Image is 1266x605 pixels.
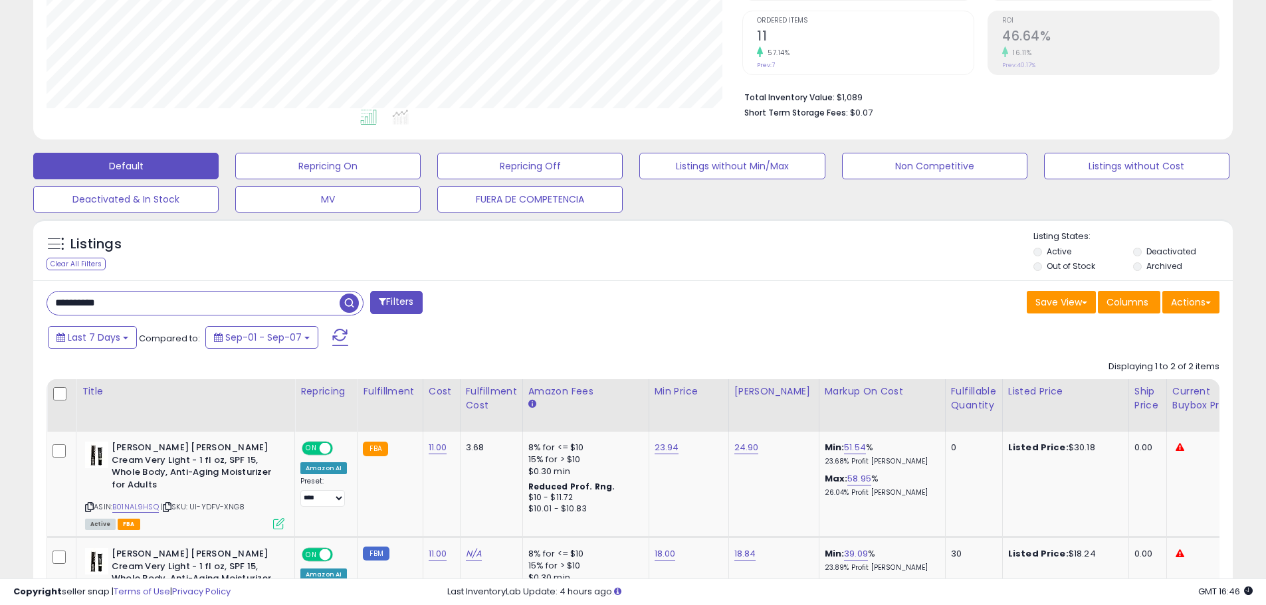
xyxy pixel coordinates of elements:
button: Listings without Cost [1044,153,1229,179]
button: Last 7 Days [48,326,137,349]
a: 11.00 [429,441,447,454]
span: ROI [1002,17,1219,25]
small: Prev: 7 [757,61,775,69]
button: Deactivated & In Stock [33,186,219,213]
p: Listing States: [1033,230,1233,243]
div: Amazon AI [300,462,347,474]
a: 18.00 [655,547,676,561]
b: Min: [825,547,845,560]
p: 26.04% Profit [PERSON_NAME] [825,488,935,497]
span: 2025-09-15 16:46 GMT [1198,585,1253,598]
a: B01NAL9HSQ [112,501,159,513]
th: The percentage added to the cost of goods (COGS) that forms the calculator for Min & Max prices. [819,379,945,432]
img: 41Xd7bBTTPL._SL40_.jpg [85,548,108,574]
button: Repricing On [235,153,421,179]
div: Title [82,385,289,398]
p: 23.68% Profit [PERSON_NAME] [825,457,935,466]
div: Last InventoryLab Update: 4 hours ago. [447,586,1253,598]
b: Listed Price: [1008,547,1069,560]
button: Filters [370,291,422,314]
a: 51.54 [844,441,866,454]
b: Short Term Storage Fees: [744,107,848,118]
small: Amazon Fees. [528,398,536,410]
span: Last 7 Days [68,331,120,344]
span: FBA [118,519,140,530]
span: ON [303,443,320,454]
button: Save View [1027,291,1096,313]
div: Preset: [300,477,347,507]
b: Min: [825,441,845,454]
h2: 46.64% [1002,29,1219,46]
span: Columns [1107,296,1148,309]
small: FBA [363,442,387,456]
a: 39.09 [844,547,868,561]
small: Prev: 40.17% [1002,61,1035,69]
button: FUERA DE COMPETENCIA [437,186,623,213]
h2: 11 [757,29,974,46]
div: 8% for <= $10 [528,442,639,454]
b: Max: [825,472,848,485]
div: % [825,442,935,466]
div: 30 [951,548,992,560]
a: 24.90 [734,441,759,454]
button: Repricing Off [437,153,623,179]
b: [PERSON_NAME] [PERSON_NAME] Cream Very Light - 1 fl oz, SPF 15, Whole Body, Anti-Aging Moisturize... [112,442,273,494]
span: Compared to: [139,332,200,345]
a: 58.95 [847,472,871,485]
img: 41Xd7bBTTPL._SL40_.jpg [85,442,108,468]
span: ON [303,549,320,561]
b: Total Inventory Value: [744,92,835,103]
div: 8% for <= $10 [528,548,639,560]
li: $1,089 [744,88,1210,104]
div: Displaying 1 to 2 of 2 items [1108,361,1219,373]
label: Out of Stock [1047,260,1095,272]
div: 0 [951,442,992,454]
div: Listed Price [1008,385,1123,398]
div: ASIN: [85,442,284,528]
label: Active [1047,246,1071,257]
div: $18.24 [1008,548,1118,560]
button: Columns [1098,291,1160,313]
div: $10 - $11.72 [528,492,639,503]
a: Terms of Use [114,585,170,598]
div: $30.18 [1008,442,1118,454]
a: 11.00 [429,547,447,561]
p: 23.89% Profit [PERSON_NAME] [825,563,935,572]
span: OFF [331,443,352,454]
button: Actions [1162,291,1219,313]
b: [PERSON_NAME] [PERSON_NAME] Cream Very Light - 1 fl oz, SPF 15, Whole Body, Anti-Aging Moisturize... [112,548,273,600]
div: 15% for > $10 [528,454,639,466]
button: MV [235,186,421,213]
a: 23.94 [655,441,679,454]
span: All listings currently available for purchase on Amazon [85,519,116,530]
h5: Listings [70,235,122,254]
div: Amazon Fees [528,385,643,398]
a: Privacy Policy [172,585,231,598]
div: 0.00 [1134,548,1156,560]
div: $0.30 min [528,466,639,477]
div: [PERSON_NAME] [734,385,813,398]
span: $0.07 [850,106,873,119]
span: | SKU: UI-YDFV-XNG8 [161,501,245,512]
div: Fulfillment [363,385,417,398]
div: Clear All Filters [47,258,106,270]
button: Default [33,153,219,179]
div: 0.00 [1134,442,1156,454]
div: % [825,548,935,572]
small: 57.14% [763,48,790,58]
strong: Copyright [13,585,62,598]
span: OFF [331,549,352,561]
div: seller snap | | [13,586,231,598]
label: Deactivated [1146,246,1196,257]
div: Cost [429,385,455,398]
div: Ship Price [1134,385,1161,412]
label: Archived [1146,260,1182,272]
div: % [825,473,935,497]
div: $10.01 - $10.83 [528,503,639,515]
small: 16.11% [1008,48,1031,58]
div: 3.68 [466,442,512,454]
span: Ordered Items [757,17,974,25]
div: Markup on Cost [825,385,940,398]
span: Sep-01 - Sep-07 [225,331,302,344]
small: FBM [363,547,389,561]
